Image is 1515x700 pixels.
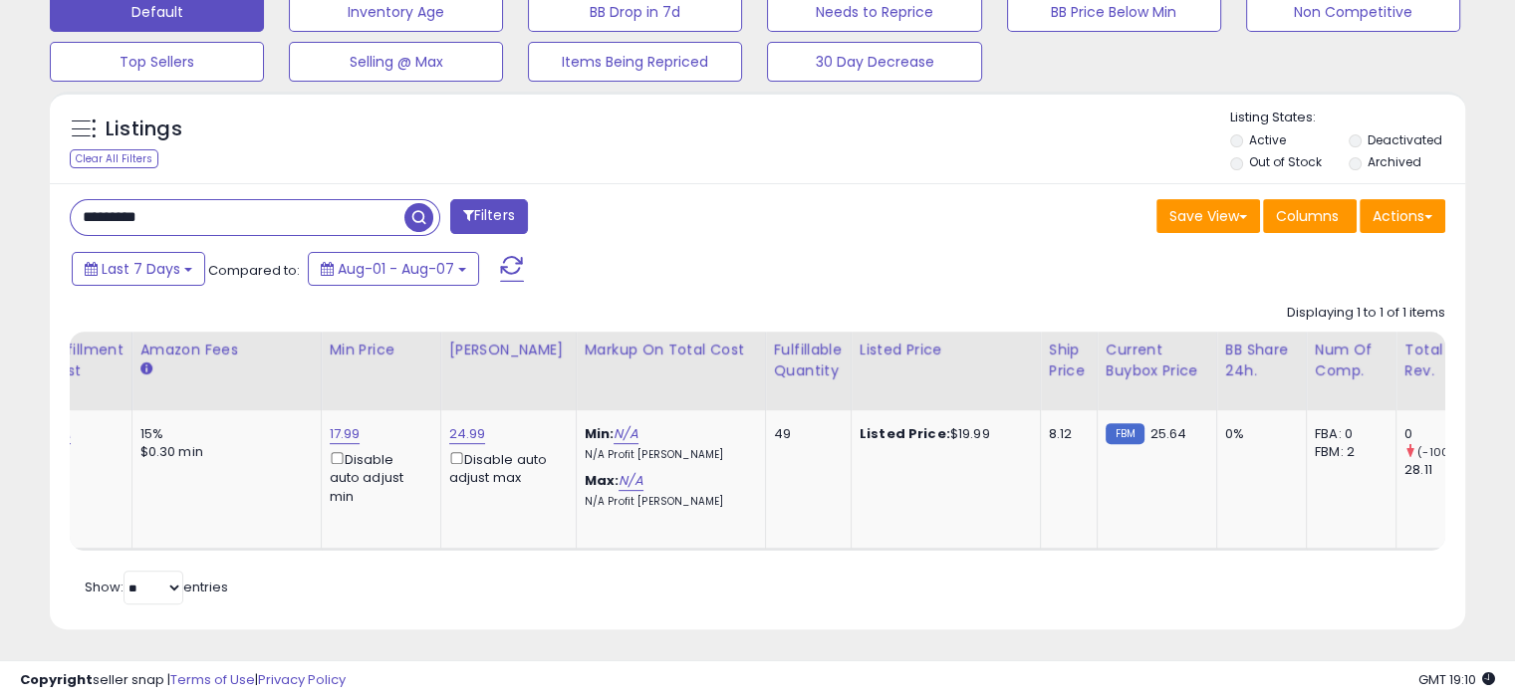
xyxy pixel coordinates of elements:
b: Listed Price: [860,424,950,443]
span: Last 7 Days [102,259,180,279]
div: [PERSON_NAME] [449,340,568,360]
button: Last 7 Days [72,252,205,286]
span: Columns [1276,206,1339,226]
div: 0 [1404,425,1485,443]
div: Ship Price [1049,340,1089,381]
small: FBM [1106,423,1144,444]
div: BB Share 24h. [1225,340,1298,381]
div: Disable auto adjust min [330,448,425,506]
div: 0% [1225,425,1291,443]
span: Compared to: [208,261,300,280]
a: N/A [614,424,637,444]
div: Fulfillable Quantity [774,340,843,381]
p: N/A Profit [PERSON_NAME] [585,448,750,462]
div: $19.99 [860,425,1025,443]
th: The percentage added to the cost of goods (COGS) that forms the calculator for Min & Max prices. [576,332,765,410]
a: Privacy Policy [258,670,346,689]
div: Min Price [330,340,432,360]
p: N/A Profit [PERSON_NAME] [585,495,750,509]
div: 28.11 [1404,461,1485,479]
div: Current Buybox Price [1106,340,1208,381]
button: Items Being Repriced [528,42,742,82]
div: FBM: 2 [1315,443,1381,461]
button: 30 Day Decrease [767,42,981,82]
div: Total Rev. [1404,340,1477,381]
div: Clear All Filters [70,149,158,168]
button: Selling @ Max [289,42,503,82]
div: FBA: 0 [1315,425,1381,443]
div: Listed Price [860,340,1032,360]
b: Max: [585,471,620,490]
span: Show: entries [85,578,228,596]
div: Amazon Fees [140,340,313,360]
div: Num of Comp. [1315,340,1388,381]
strong: Copyright [20,670,93,689]
a: N/A [619,471,642,491]
button: Top Sellers [50,42,264,82]
label: Archived [1367,153,1420,170]
div: seller snap | | [20,671,346,690]
div: 49 [774,425,836,443]
label: Active [1249,131,1286,148]
a: 24.99 [449,424,486,444]
label: Out of Stock [1249,153,1322,170]
small: Amazon Fees. [140,360,152,378]
div: 8.12 [1049,425,1082,443]
small: (-100%) [1417,444,1463,460]
label: Deactivated [1367,131,1441,148]
span: 25.64 [1149,424,1186,443]
button: Aug-01 - Aug-07 [308,252,479,286]
b: Min: [585,424,615,443]
div: Displaying 1 to 1 of 1 items [1287,304,1445,323]
div: Fulfillment Cost [47,340,124,381]
button: Columns [1263,199,1357,233]
div: Disable auto adjust max [449,448,561,487]
div: $0.30 min [140,443,306,461]
span: Aug-01 - Aug-07 [338,259,454,279]
h5: Listings [106,116,182,143]
div: Markup on Total Cost [585,340,757,360]
p: Listing States: [1230,109,1465,127]
a: 17.99 [330,424,361,444]
div: 15% [140,425,306,443]
a: Terms of Use [170,670,255,689]
span: 2025-08-15 19:10 GMT [1418,670,1495,689]
button: Save View [1156,199,1260,233]
button: Actions [1360,199,1445,233]
button: Filters [450,199,528,234]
